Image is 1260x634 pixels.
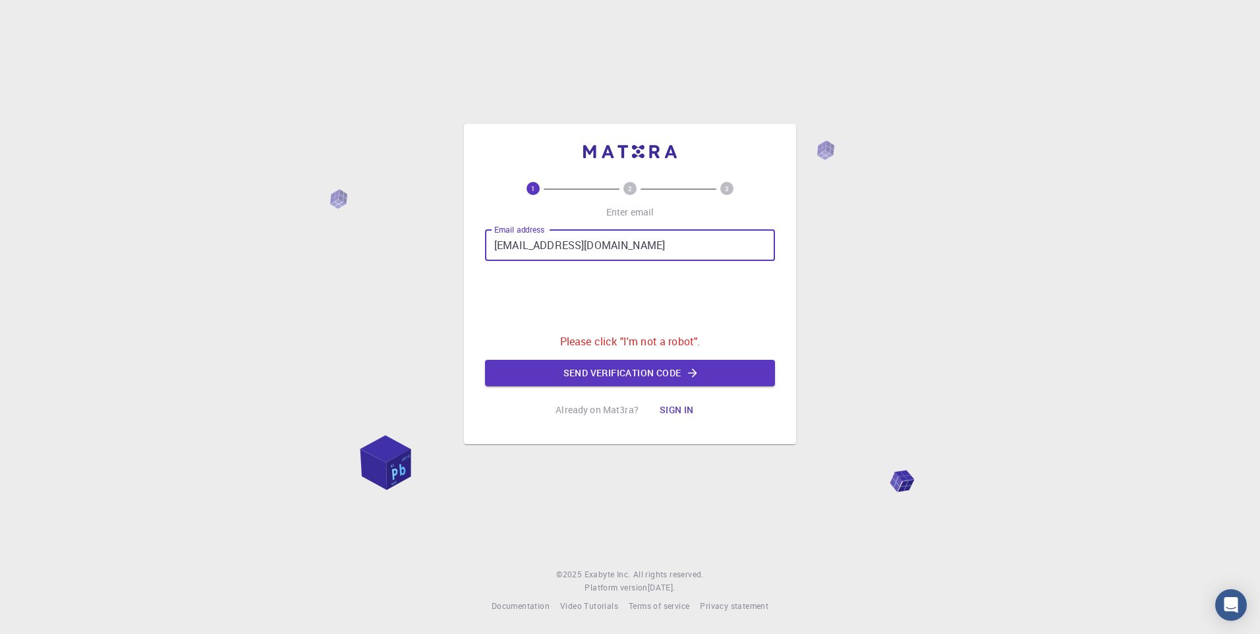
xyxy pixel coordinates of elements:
a: Documentation [492,600,550,613]
span: Platform version [585,581,647,594]
p: Please click "I'm not a robot". [560,333,701,349]
span: Exabyte Inc. [585,569,631,579]
label: Email address [494,224,544,235]
p: Enter email [606,206,654,219]
text: 3 [725,184,729,193]
span: © 2025 [556,568,584,581]
p: Already on Mat3ra? [556,403,639,417]
iframe: reCAPTCHA [530,272,730,323]
a: Exabyte Inc. [585,568,631,581]
span: [DATE] . [648,582,675,592]
a: Privacy statement [700,600,768,613]
a: Video Tutorials [560,600,618,613]
a: Terms of service [629,600,689,613]
span: Documentation [492,600,550,611]
span: Terms of service [629,600,689,611]
text: 1 [531,184,535,193]
a: [DATE]. [648,581,675,594]
span: Privacy statement [700,600,768,611]
span: All rights reserved. [633,568,704,581]
button: Send verification code [485,360,775,386]
span: Video Tutorials [560,600,618,611]
button: Sign in [649,397,704,423]
div: Open Intercom Messenger [1215,589,1247,621]
text: 2 [628,184,632,193]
